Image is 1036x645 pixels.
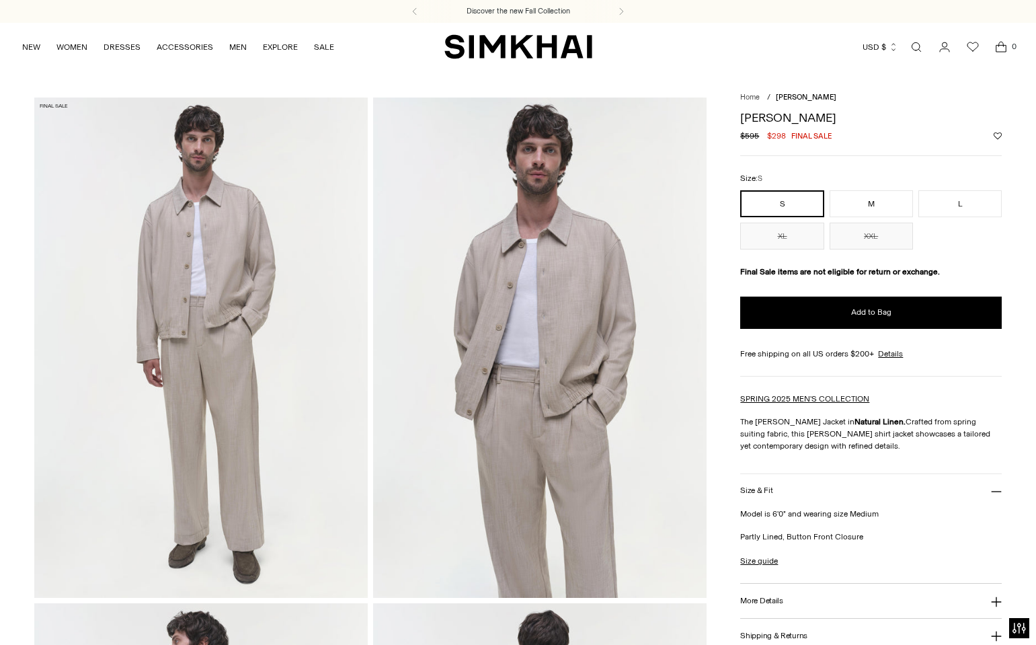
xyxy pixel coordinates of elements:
img: Archibald Shirt Jacket [373,98,707,598]
button: Add to Wishlist [994,132,1002,140]
button: L [918,190,1002,217]
a: WOMEN [56,32,87,62]
div: Free shipping on all US orders $200+ [740,348,1002,360]
strong: Final Sale items are not eligible for return or exchange. [740,267,940,276]
button: S [740,190,824,217]
button: More Details [740,584,1002,618]
span: 0 [1008,40,1020,52]
button: XL [740,223,824,250]
nav: breadcrumbs [740,92,1002,104]
a: Wishlist [959,34,986,61]
div: / [767,92,770,104]
p: Model is 6'0" and wearing size Medium [740,508,1002,520]
span: $298 [767,130,786,142]
h3: Size & Fit [740,486,772,495]
strong: Natural Linen. [854,417,906,426]
h3: More Details [740,597,783,605]
a: NEW [22,32,40,62]
a: SPRING 2025 MEN'S COLLECTION [740,394,869,404]
a: SALE [314,32,334,62]
span: [PERSON_NAME] [776,93,836,102]
a: Go to the account page [931,34,958,61]
button: Add to Bag [740,297,1002,329]
p: Partly Lined, Button Front Closure [740,531,1002,543]
a: Discover the new Fall Collection [467,6,570,17]
a: Details [878,348,903,360]
h1: [PERSON_NAME] [740,112,1002,124]
a: Size guide [740,555,778,567]
button: USD $ [863,32,898,62]
span: S [758,174,762,183]
button: M [830,190,913,217]
img: Archibald Shirt Jacket [34,98,368,598]
button: Size & Fit [740,474,1002,508]
a: EXPLORE [263,32,298,62]
a: Open search modal [903,34,930,61]
s: $595 [740,130,759,142]
a: SIMKHAI [444,34,592,60]
a: DRESSES [104,32,141,62]
a: Open cart modal [988,34,1014,61]
a: ACCESSORIES [157,32,213,62]
p: The [PERSON_NAME] Jacket in Crafted from spring suiting fabric, this [PERSON_NAME] shirt jacket s... [740,416,1002,452]
a: Home [740,93,760,102]
a: MEN [229,32,247,62]
label: Size: [740,172,762,185]
button: XXL [830,223,913,250]
h3: Shipping & Returns [740,632,807,640]
span: Add to Bag [851,307,891,318]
